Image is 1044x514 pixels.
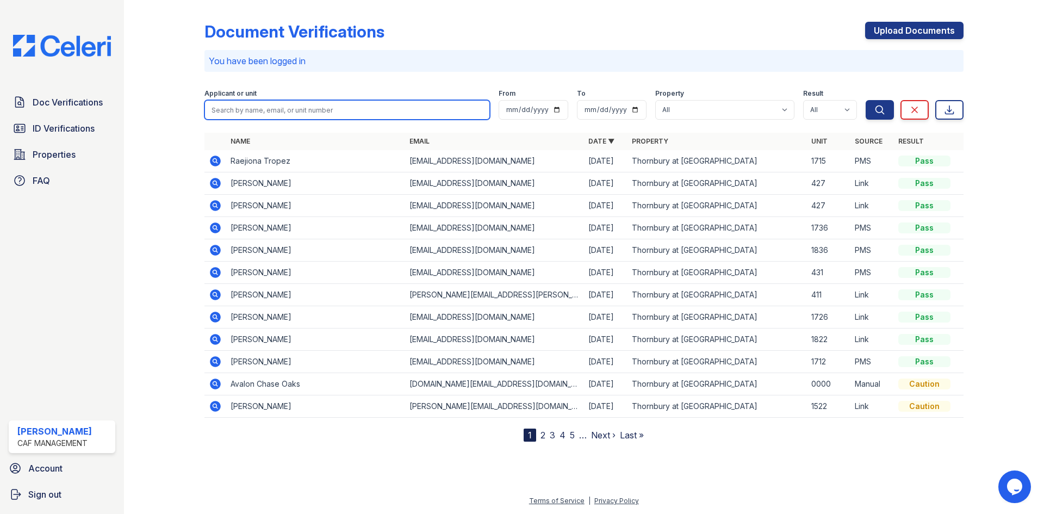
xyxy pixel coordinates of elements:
td: Link [850,195,894,217]
a: 3 [550,430,555,441]
a: FAQ [9,170,115,191]
td: 1736 [807,217,850,239]
td: Link [850,306,894,329]
span: ID Verifications [33,122,95,135]
td: Thornbury at [GEOGRAPHIC_DATA] [627,351,806,373]
div: Pass [898,245,950,256]
td: [DATE] [584,351,627,373]
label: Property [655,89,684,98]
td: 0000 [807,373,850,395]
a: Unit [811,137,828,145]
a: Name [231,137,250,145]
a: Next › [591,430,616,441]
td: PMS [850,150,894,172]
td: [EMAIL_ADDRESS][DOMAIN_NAME] [405,172,584,195]
td: [EMAIL_ADDRESS][DOMAIN_NAME] [405,351,584,373]
td: 1712 [807,351,850,373]
td: 1726 [807,306,850,329]
a: Last » [620,430,644,441]
div: Pass [898,178,950,189]
td: [DATE] [584,284,627,306]
td: Thornbury at [GEOGRAPHIC_DATA] [627,217,806,239]
a: Sign out [4,484,120,505]
td: [EMAIL_ADDRESS][DOMAIN_NAME] [405,329,584,351]
td: [EMAIL_ADDRESS][DOMAIN_NAME] [405,150,584,172]
div: Pass [898,356,950,367]
div: Pass [898,312,950,323]
td: [PERSON_NAME] [226,195,405,217]
a: Doc Verifications [9,91,115,113]
a: Terms of Service [529,497,585,505]
img: CE_Logo_Blue-a8612792a0a2168367f1c8372b55b34899dd931a85d93a1a3d3e32e68fde9ad4.png [4,35,120,57]
td: Thornbury at [GEOGRAPHIC_DATA] [627,306,806,329]
div: Pass [898,222,950,233]
td: PMS [850,351,894,373]
td: [PERSON_NAME] [226,329,405,351]
a: Properties [9,144,115,165]
td: [PERSON_NAME] [226,262,405,284]
a: Privacy Policy [594,497,639,505]
div: Pass [898,267,950,278]
span: Properties [33,148,76,161]
td: [DATE] [584,150,627,172]
td: [DATE] [584,172,627,195]
td: [PERSON_NAME][EMAIL_ADDRESS][DOMAIN_NAME] [405,395,584,418]
td: Thornbury at [GEOGRAPHIC_DATA] [627,373,806,395]
td: PMS [850,217,894,239]
td: Link [850,172,894,195]
td: [DATE] [584,373,627,395]
a: 4 [560,430,565,441]
span: Sign out [28,488,61,501]
label: To [577,89,586,98]
a: Account [4,457,120,479]
div: Pass [898,289,950,300]
div: CAF Management [17,438,92,449]
a: ID Verifications [9,117,115,139]
a: Date ▼ [588,137,614,145]
td: 431 [807,262,850,284]
td: [DATE] [584,239,627,262]
div: Caution [898,379,950,389]
td: Thornbury at [GEOGRAPHIC_DATA] [627,172,806,195]
td: Thornbury at [GEOGRAPHIC_DATA] [627,239,806,262]
span: Doc Verifications [33,96,103,109]
td: [EMAIL_ADDRESS][DOMAIN_NAME] [405,217,584,239]
div: Pass [898,156,950,166]
td: [PERSON_NAME] [226,306,405,329]
td: 1715 [807,150,850,172]
td: [PERSON_NAME] [226,217,405,239]
span: … [579,429,587,442]
input: Search by name, email, or unit number [204,100,490,120]
span: FAQ [33,174,50,187]
td: 411 [807,284,850,306]
a: Upload Documents [865,22,964,39]
td: [PERSON_NAME] [226,239,405,262]
div: Caution [898,401,950,412]
td: [DATE] [584,306,627,329]
td: 1822 [807,329,850,351]
p: You have been logged in [209,54,959,67]
td: [PERSON_NAME] [226,395,405,418]
td: Thornbury at [GEOGRAPHIC_DATA] [627,284,806,306]
td: Link [850,284,894,306]
label: Applicant or unit [204,89,257,98]
td: Link [850,329,894,351]
td: [PERSON_NAME] [226,284,405,306]
div: | [588,497,591,505]
td: [DATE] [584,395,627,418]
td: Thornbury at [GEOGRAPHIC_DATA] [627,150,806,172]
td: PMS [850,262,894,284]
td: [EMAIL_ADDRESS][DOMAIN_NAME] [405,306,584,329]
td: [PERSON_NAME] [226,172,405,195]
td: Manual [850,373,894,395]
label: From [499,89,515,98]
span: Account [28,462,63,475]
a: Property [632,137,668,145]
td: [DATE] [584,217,627,239]
a: Source [855,137,883,145]
td: 1836 [807,239,850,262]
div: Pass [898,200,950,211]
td: [PERSON_NAME] [226,351,405,373]
a: 2 [540,430,545,441]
